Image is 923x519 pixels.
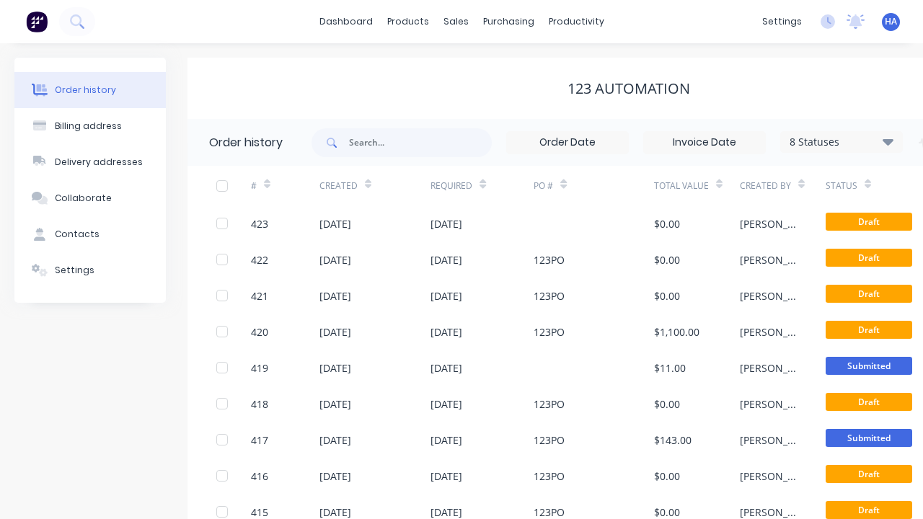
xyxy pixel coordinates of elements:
[436,11,476,32] div: sales
[534,288,565,303] div: 123PO
[534,179,553,192] div: PO #
[251,288,268,303] div: 421
[319,360,351,376] div: [DATE]
[14,252,166,288] button: Settings
[430,324,462,340] div: [DATE]
[885,15,897,28] span: HA
[319,166,431,205] div: Created
[534,432,565,448] div: 123PO
[826,179,857,192] div: Status
[781,134,902,150] div: 8 Statuses
[740,324,797,340] div: [PERSON_NAME]
[380,11,436,32] div: products
[430,360,462,376] div: [DATE]
[826,393,912,411] span: Draft
[430,252,462,267] div: [DATE]
[654,432,692,448] div: $143.00
[251,166,319,205] div: #
[430,288,462,303] div: [DATE]
[740,469,797,484] div: [PERSON_NAME]
[251,216,268,231] div: 423
[319,216,351,231] div: [DATE]
[14,180,166,216] button: Collaborate
[654,288,680,303] div: $0.00
[740,396,797,412] div: [PERSON_NAME]
[251,252,268,267] div: 422
[319,179,358,192] div: Created
[826,321,912,339] span: Draft
[55,264,94,277] div: Settings
[507,132,628,154] input: Order Date
[826,429,912,447] span: Submitted
[55,120,122,133] div: Billing address
[755,11,809,32] div: settings
[542,11,611,32] div: productivity
[55,228,100,241] div: Contacts
[430,216,462,231] div: [DATE]
[319,432,351,448] div: [DATE]
[740,288,797,303] div: [PERSON_NAME]
[644,132,765,154] input: Invoice Date
[14,144,166,180] button: Delivery addresses
[312,11,380,32] a: dashboard
[319,288,351,303] div: [DATE]
[826,357,912,375] span: Submitted
[534,469,565,484] div: 123PO
[534,166,654,205] div: PO #
[826,501,912,519] span: Draft
[14,216,166,252] button: Contacts
[534,252,565,267] div: 123PO
[430,469,462,484] div: [DATE]
[55,156,143,169] div: Delivery addresses
[534,396,565,412] div: 123PO
[14,108,166,144] button: Billing address
[740,179,791,192] div: Created By
[654,216,680,231] div: $0.00
[476,11,542,32] div: purchasing
[209,134,283,151] div: Order history
[251,396,268,412] div: 418
[26,11,48,32] img: Factory
[319,252,351,267] div: [DATE]
[568,80,690,97] div: 123 Automation
[654,360,686,376] div: $11.00
[826,285,912,303] span: Draft
[740,360,797,376] div: [PERSON_NAME]
[251,469,268,484] div: 416
[319,396,351,412] div: [DATE]
[740,216,797,231] div: [PERSON_NAME]
[826,249,912,267] span: Draft
[740,432,797,448] div: [PERSON_NAME]
[251,324,268,340] div: 420
[251,432,268,448] div: 417
[826,213,912,231] span: Draft
[319,469,351,484] div: [DATE]
[430,432,462,448] div: [DATE]
[740,252,797,267] div: [PERSON_NAME]
[430,166,534,205] div: Required
[654,252,680,267] div: $0.00
[55,84,116,97] div: Order history
[251,179,257,192] div: #
[654,324,699,340] div: $1,100.00
[349,128,492,157] input: Search...
[534,324,565,340] div: 123PO
[251,360,268,376] div: 419
[654,396,680,412] div: $0.00
[430,396,462,412] div: [DATE]
[740,166,826,205] div: Created By
[14,72,166,108] button: Order history
[55,192,112,205] div: Collaborate
[654,469,680,484] div: $0.00
[319,324,351,340] div: [DATE]
[826,465,912,483] span: Draft
[654,166,740,205] div: Total Value
[430,179,472,192] div: Required
[654,179,709,192] div: Total Value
